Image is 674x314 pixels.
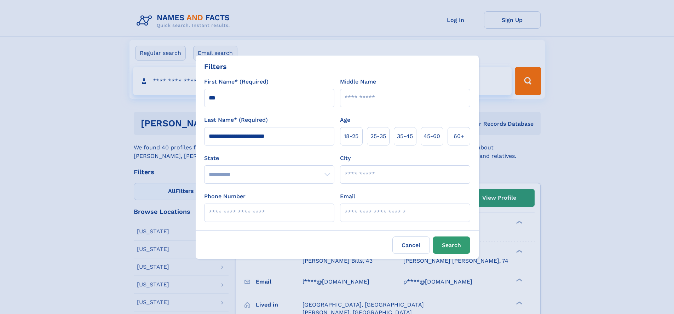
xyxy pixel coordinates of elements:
[340,116,350,124] label: Age
[340,78,376,86] label: Middle Name
[340,154,351,162] label: City
[204,61,227,72] div: Filters
[344,132,358,141] span: 18‑25
[370,132,386,141] span: 25‑35
[424,132,440,141] span: 45‑60
[454,132,464,141] span: 60+
[340,192,355,201] label: Email
[204,154,334,162] label: State
[204,78,269,86] label: First Name* (Required)
[204,192,246,201] label: Phone Number
[204,116,268,124] label: Last Name* (Required)
[392,236,430,254] label: Cancel
[397,132,413,141] span: 35‑45
[433,236,470,254] button: Search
